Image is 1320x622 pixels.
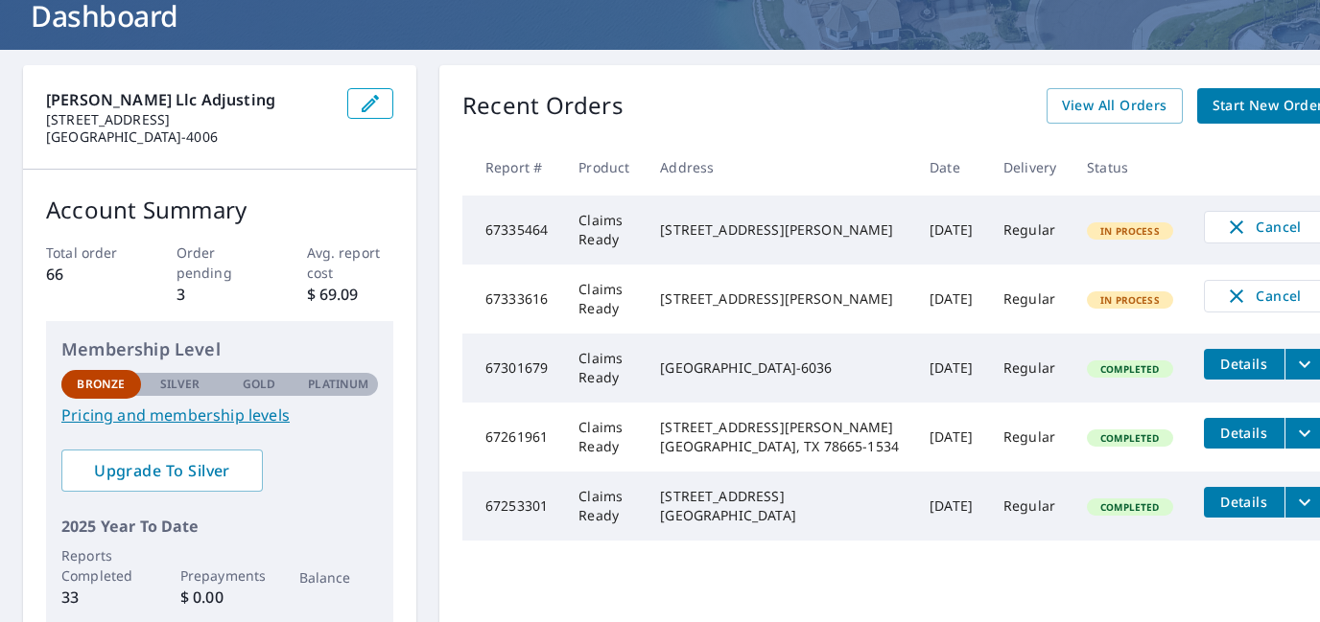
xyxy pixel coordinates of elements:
td: Claims Ready [563,265,645,334]
div: [STREET_ADDRESS][PERSON_NAME] [660,220,899,240]
p: [GEOGRAPHIC_DATA]-4006 [46,128,332,146]
td: [DATE] [914,472,988,541]
p: $ 69.09 [307,283,394,306]
td: Regular [988,265,1072,334]
span: Upgrade To Silver [77,460,247,481]
p: Balance [299,567,379,587]
td: [DATE] [914,334,988,403]
span: Completed [1089,431,1170,445]
span: Details [1215,355,1273,373]
th: Product [563,139,645,196]
span: Details [1215,424,1273,442]
td: 67333616 [462,265,563,334]
p: [PERSON_NAME] llc adjusting [46,88,332,111]
th: Delivery [988,139,1072,196]
p: 2025 Year To Date [61,515,378,538]
span: View All Orders [1062,94,1167,118]
div: [GEOGRAPHIC_DATA]-6036 [660,358,899,378]
p: Bronze [77,376,125,393]
td: Claims Ready [563,196,645,265]
a: View All Orders [1047,88,1183,124]
p: Prepayments [180,565,260,586]
th: Address [645,139,914,196]
p: Gold [243,376,275,393]
span: Details [1215,493,1273,511]
p: Avg. report cost [307,242,394,283]
a: Upgrade To Silver [61,449,263,492]
div: [STREET_ADDRESS] [GEOGRAPHIC_DATA] [660,487,899,525]
p: 33 [61,586,141,609]
p: 66 [46,263,133,286]
td: Claims Ready [563,472,645,541]
td: Regular [988,472,1072,541]
p: Reports Completed [61,545,141,586]
p: [STREET_ADDRESS] [46,111,332,128]
p: Silver [160,376,200,393]
td: 67261961 [462,403,563,472]
button: detailsBtn-67253301 [1204,487,1285,518]
p: 3 [177,283,264,306]
td: Claims Ready [563,403,645,472]
td: Regular [988,403,1072,472]
p: $ 0.00 [180,586,260,609]
td: [DATE] [914,265,988,334]
td: 67301679 [462,334,563,403]
span: In Process [1089,293,1171,307]
td: Claims Ready [563,334,645,403]
p: Recent Orders [462,88,624,124]
td: [DATE] [914,196,988,265]
span: Completed [1089,362,1170,376]
p: Order pending [177,242,264,283]
span: Cancel [1224,216,1304,239]
td: 67253301 [462,472,563,541]
p: Total order [46,242,133,263]
p: Membership Level [61,336,378,362]
td: 67335464 [462,196,563,265]
th: Report # [462,139,563,196]
button: detailsBtn-67301679 [1204,349,1285,380]
td: [DATE] [914,403,988,472]
p: Platinum [308,376,368,393]
th: Date [914,139,988,196]
th: Status [1072,139,1189,196]
td: Regular [988,196,1072,265]
td: Regular [988,334,1072,403]
p: Account Summary [46,193,393,227]
div: [STREET_ADDRESS][PERSON_NAME] [660,289,899,309]
button: detailsBtn-67261961 [1204,418,1285,449]
span: Cancel [1224,285,1304,308]
div: [STREET_ADDRESS][PERSON_NAME] [GEOGRAPHIC_DATA], TX 78665-1534 [660,418,899,456]
span: Completed [1089,500,1170,514]
span: In Process [1089,224,1171,238]
a: Pricing and membership levels [61,403,378,426]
